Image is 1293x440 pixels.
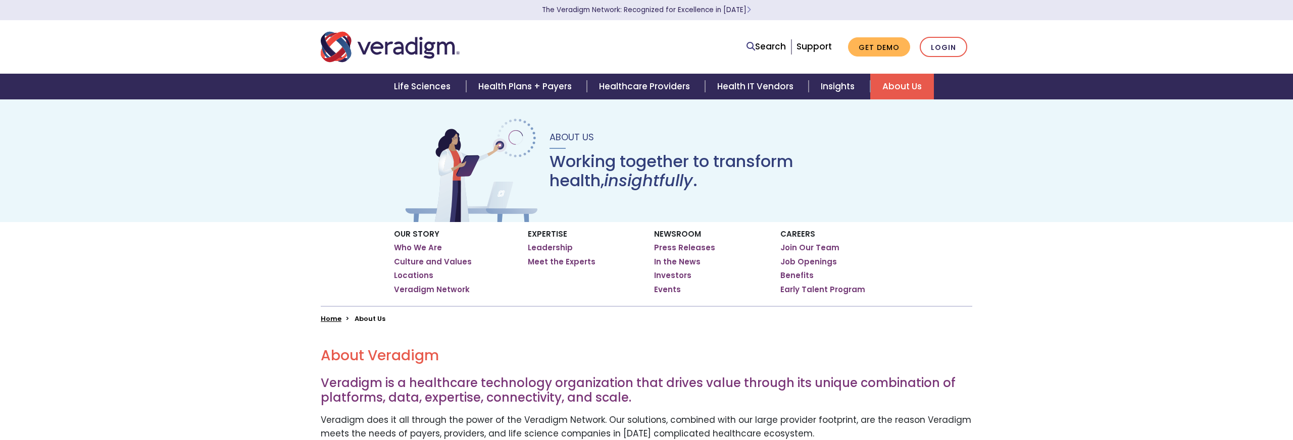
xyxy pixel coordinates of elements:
[809,74,870,99] a: Insights
[528,257,595,267] a: Meet the Experts
[394,243,442,253] a: Who We Are
[394,285,470,295] a: Veradigm Network
[780,243,839,253] a: Join Our Team
[321,314,341,323] a: Home
[321,376,972,405] h3: Veradigm is a healthcare technology organization that drives value through its unique combination...
[587,74,705,99] a: Healthcare Providers
[654,257,701,267] a: In the News
[394,270,433,281] a: Locations
[797,40,832,52] a: Support
[321,30,460,64] img: Veradigm logo
[550,152,891,191] h1: Working together to transform health, .
[466,74,587,99] a: Health Plans + Payers
[870,74,934,99] a: About Us
[654,243,715,253] a: Press Releases
[747,5,751,15] span: Learn More
[542,5,751,15] a: The Veradigm Network: Recognized for Excellence in [DATE]Learn More
[321,347,972,364] h2: About Veradigm
[848,37,910,57] a: Get Demo
[747,40,786,53] a: Search
[394,257,472,267] a: Culture and Values
[604,169,693,192] em: insightfully
[528,243,573,253] a: Leadership
[550,131,594,143] span: About Us
[654,285,681,295] a: Events
[382,74,466,99] a: Life Sciences
[920,37,967,58] a: Login
[780,270,814,281] a: Benefits
[705,74,809,99] a: Health IT Vendors
[654,270,691,281] a: Investors
[780,285,865,295] a: Early Talent Program
[780,257,837,267] a: Job Openings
